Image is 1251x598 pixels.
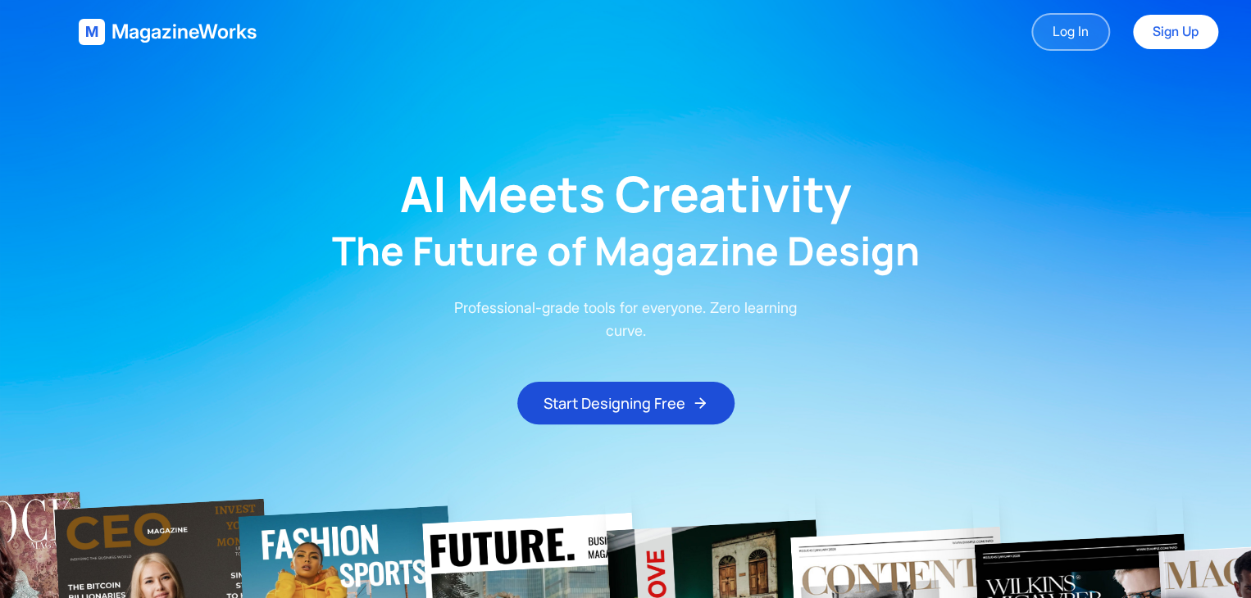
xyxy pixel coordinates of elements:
a: Sign Up [1133,15,1218,49]
h1: AI Meets Creativity [400,169,852,218]
button: Start Designing Free [517,382,735,424]
p: Professional-grade tools for everyone. Zero learning curve. [442,297,809,342]
span: MagazineWorks [111,19,257,45]
a: Log In [1031,13,1110,51]
h2: The Future of Magazine Design [332,231,920,270]
span: M [85,20,98,43]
